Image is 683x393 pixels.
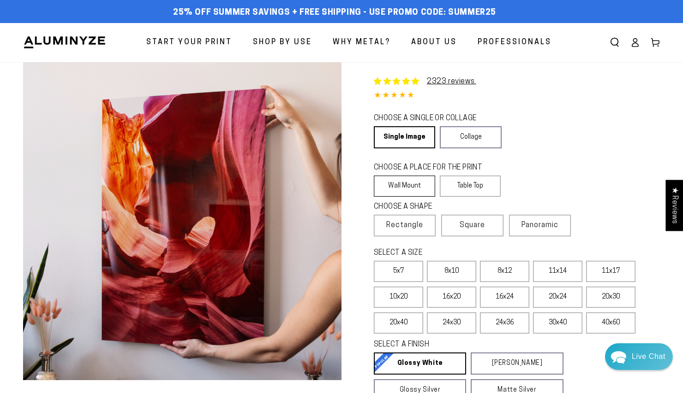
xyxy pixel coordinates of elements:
label: 11x14 [533,261,582,282]
label: Table Top [440,176,501,197]
label: 20x30 [586,287,635,308]
a: Glossy White [374,352,466,375]
label: 8x12 [480,261,529,282]
label: 10x20 [374,287,423,308]
label: 40x60 [586,312,635,334]
span: Panoramic [521,222,558,229]
legend: CHOOSE A PLACE FOR THE PRINT [374,163,492,173]
legend: SELECT A FINISH [374,340,542,350]
label: 24x30 [427,312,476,334]
span: About Us [411,36,457,49]
label: 24x36 [480,312,529,334]
span: Rectangle [386,220,423,231]
span: Start Your Print [146,36,232,49]
legend: SELECT A SIZE [374,248,542,258]
a: About Us [404,30,464,55]
summary: Search our site [605,32,625,53]
legend: CHOOSE A SHAPE [374,202,494,212]
span: 25% off Summer Savings + Free Shipping - Use Promo Code: SUMMER25 [173,8,496,18]
label: 11x17 [586,261,635,282]
div: Chat widget toggle [605,343,673,370]
a: Shop By Use [246,30,319,55]
div: Contact Us Directly [632,343,665,370]
a: Why Metal? [326,30,397,55]
a: [PERSON_NAME] [471,352,563,375]
div: Click to open Judge.me floating reviews tab [665,180,683,231]
span: Why Metal? [333,36,390,49]
label: 16x24 [480,287,529,308]
div: 4.85 out of 5.0 stars [374,89,660,103]
label: 5x7 [374,261,423,282]
label: Wall Mount [374,176,435,197]
a: Start Your Print [139,30,239,55]
a: Collage [440,126,501,148]
label: 20x24 [533,287,582,308]
a: 2323 reviews. [374,76,476,87]
a: Professionals [471,30,558,55]
a: 2323 reviews. [427,78,476,85]
label: 30x40 [533,312,582,334]
img: Aluminyze [23,35,106,49]
span: Shop By Use [253,36,312,49]
span: Square [460,220,485,231]
legend: CHOOSE A SINGLE OR COLLAGE [374,113,493,124]
label: 20x40 [374,312,423,334]
span: Professionals [478,36,551,49]
a: Single Image [374,126,435,148]
label: 16x20 [427,287,476,308]
label: 8x10 [427,261,476,282]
